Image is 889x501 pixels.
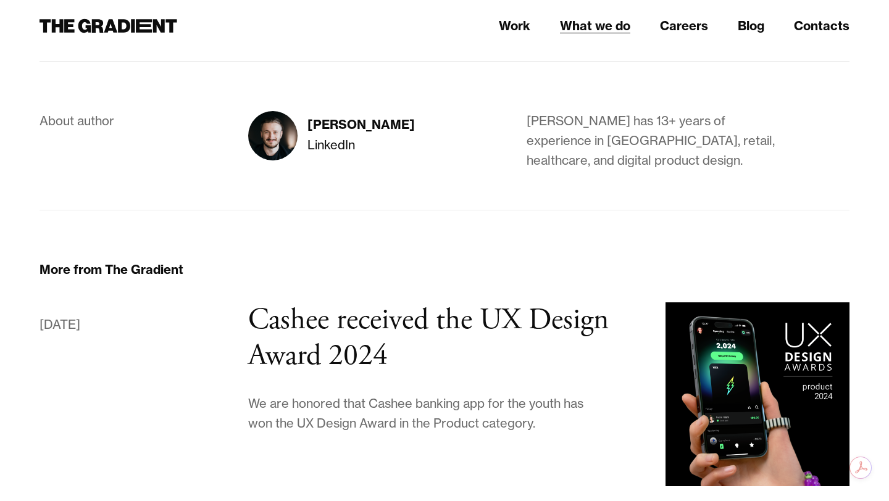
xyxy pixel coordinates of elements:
[660,17,708,35] a: Careers
[738,17,764,35] a: Blog
[527,111,780,170] div: [PERSON_NAME] has 13+ years of experience in [GEOGRAPHIC_DATA], retail, healthcare, and digital p...
[307,135,355,155] a: LinkedIn
[560,17,630,35] a: What we do
[40,262,183,278] h2: More from The Gradient
[307,117,415,133] div: [PERSON_NAME]
[40,302,849,486] a: [DATE]Cashee received the UX Design Award 2024We are honored that Cashee banking app for the yout...
[40,111,114,131] div: About author
[248,394,591,433] div: We are honored that Cashee banking app for the youth has won the UX Design Award in the Product c...
[794,17,849,35] a: Contacts
[40,315,80,334] div: [DATE]
[248,301,609,375] h3: Cashee received the UX Design Award 2024
[499,17,530,35] a: Work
